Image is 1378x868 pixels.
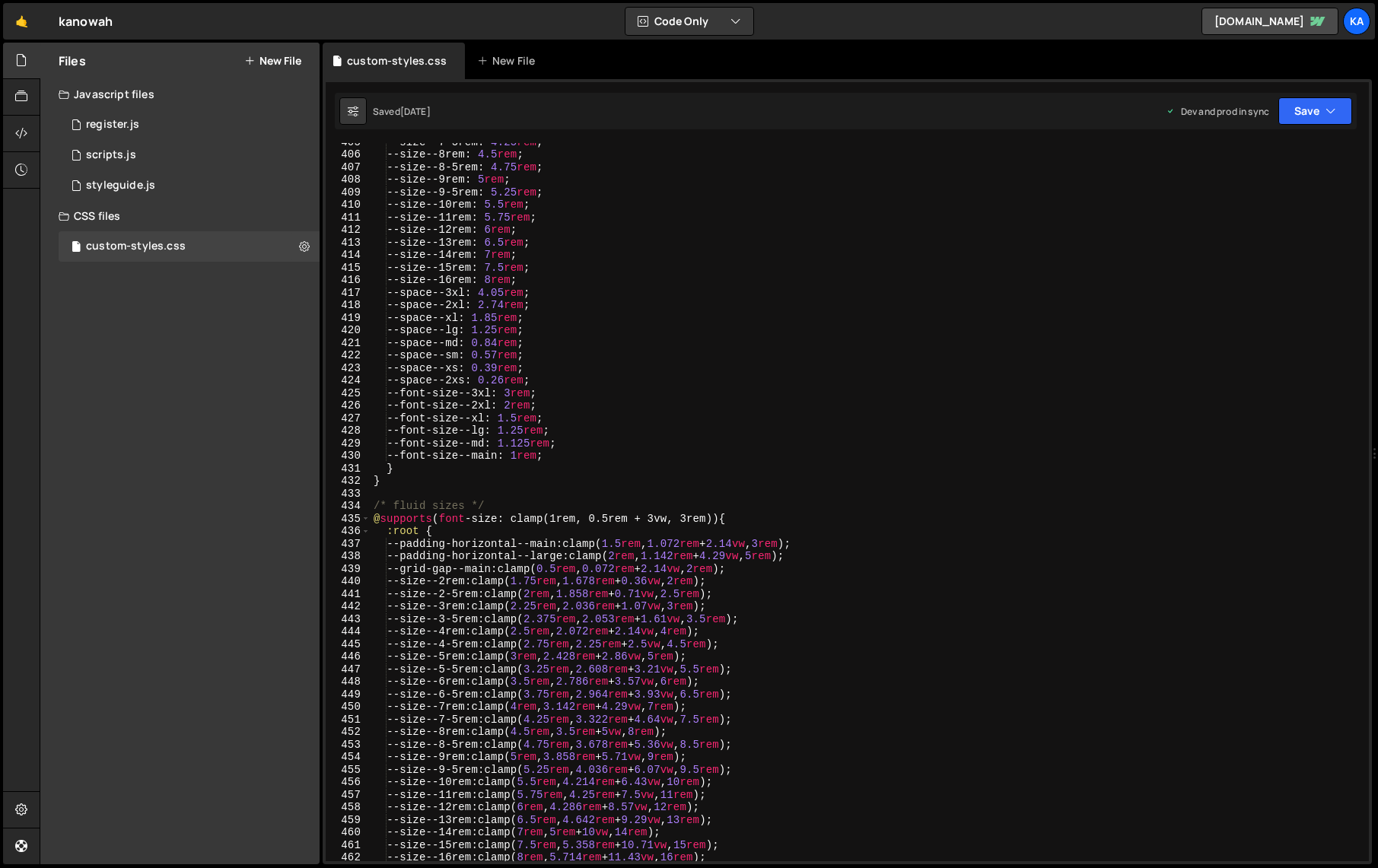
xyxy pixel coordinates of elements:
[326,764,371,777] div: 455
[326,274,371,287] div: 416
[326,412,371,425] div: 427
[326,801,371,814] div: 458
[326,463,371,475] div: 431
[347,53,447,68] div: custom-styles.css
[326,186,371,199] div: 409
[477,53,541,68] div: New File
[326,475,371,488] div: 432
[326,399,371,412] div: 426
[326,173,371,186] div: 408
[326,349,371,362] div: 422
[1166,105,1269,118] div: Dev and prod in sync
[244,55,301,67] button: New File
[326,701,371,714] div: 450
[86,240,186,253] div: custom-styles.css
[326,851,371,864] div: 462
[326,538,371,551] div: 437
[326,324,371,337] div: 420
[326,726,371,739] div: 452
[625,8,753,35] button: Code Only
[326,714,371,727] div: 451
[326,287,371,300] div: 417
[40,79,320,110] div: Javascript files
[326,839,371,852] div: 461
[326,148,371,161] div: 406
[326,249,371,262] div: 414
[326,299,371,312] div: 418
[326,625,371,638] div: 444
[59,231,320,262] div: 9382/20450.css
[326,575,371,588] div: 440
[326,362,371,375] div: 423
[326,789,371,802] div: 457
[59,140,320,170] div: 9382/24789.js
[326,161,371,174] div: 407
[326,751,371,764] div: 454
[326,688,371,701] div: 449
[326,550,371,563] div: 438
[326,237,371,250] div: 413
[1201,8,1338,35] a: [DOMAIN_NAME]
[40,201,320,231] div: CSS files
[326,224,371,237] div: 412
[326,437,371,450] div: 429
[326,337,371,350] div: 421
[326,739,371,752] div: 453
[59,170,320,201] div: 9382/20762.js
[59,110,320,140] div: 9382/20687.js
[326,663,371,676] div: 447
[326,374,371,387] div: 424
[86,179,155,192] div: styleguide.js
[326,776,371,789] div: 456
[400,105,431,118] div: [DATE]
[326,450,371,463] div: 430
[326,650,371,663] div: 446
[326,588,371,601] div: 441
[326,525,371,538] div: 436
[326,500,371,513] div: 434
[326,676,371,688] div: 448
[59,52,86,69] h2: Files
[1278,97,1352,125] button: Save
[59,12,113,30] div: kanowah
[326,488,371,501] div: 433
[326,513,371,526] div: 435
[326,563,371,576] div: 439
[86,118,139,132] div: register.js
[326,387,371,400] div: 425
[326,826,371,839] div: 460
[326,600,371,613] div: 442
[326,199,371,211] div: 410
[326,814,371,827] div: 459
[326,211,371,224] div: 411
[326,262,371,275] div: 415
[326,638,371,651] div: 445
[326,424,371,437] div: 428
[3,3,40,40] a: 🤙
[86,148,136,162] div: scripts.js
[373,105,431,118] div: Saved
[326,613,371,626] div: 443
[1343,8,1370,35] a: Ka
[326,312,371,325] div: 419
